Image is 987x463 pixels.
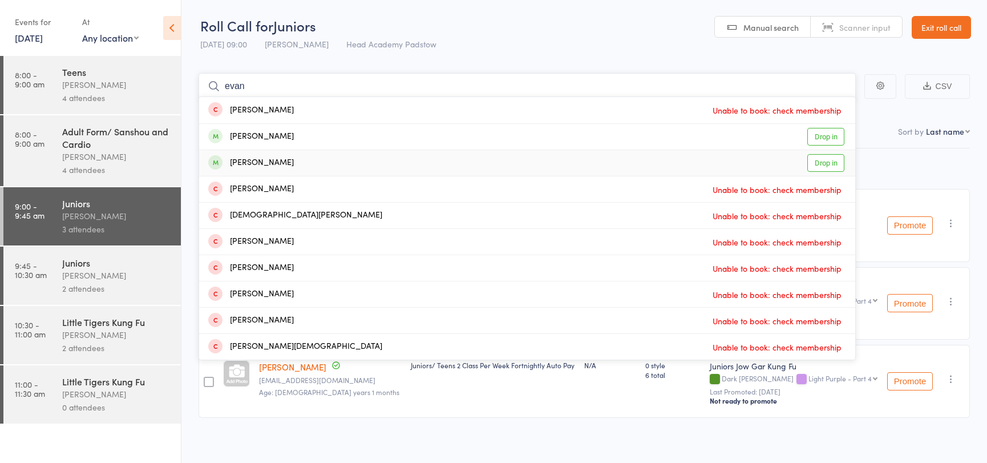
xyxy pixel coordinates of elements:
div: N/A [584,360,636,370]
a: [PERSON_NAME] [259,361,326,373]
span: Juniors [273,16,316,35]
div: [DEMOGRAPHIC_DATA][PERSON_NAME] [208,209,382,222]
span: Head Academy Padstow [346,38,436,50]
time: 11:00 - 11:30 am [15,380,45,398]
div: [PERSON_NAME] [208,130,294,143]
div: Any location [82,31,139,44]
button: Promote [887,294,933,312]
div: Last name [926,126,964,137]
a: 8:00 -9:00 amAdult Form/ Sanshou and Cardio[PERSON_NAME]4 attendees [3,115,181,186]
div: Teens [62,66,171,78]
div: At [82,13,139,31]
span: Unable to book: check membership [710,286,844,303]
button: Promote [887,216,933,235]
div: 2 attendees [62,282,171,295]
span: Unable to book: check membership [710,207,844,224]
div: [PERSON_NAME] [62,328,171,341]
span: 0 style [645,360,700,370]
div: Juniors/ Teens 2 Class Per Week Fortnightly Auto Pay [411,360,575,370]
time: 8:00 - 9:00 am [15,70,45,88]
a: 9:00 -9:45 amJuniors[PERSON_NAME]3 attendees [3,187,181,245]
a: [DATE] [15,31,43,44]
div: [PERSON_NAME] [208,104,294,117]
div: [PERSON_NAME][DEMOGRAPHIC_DATA] [208,340,382,353]
time: 10:30 - 11:00 am [15,320,46,339]
div: Not ready to promote [710,396,878,405]
span: [PERSON_NAME] [265,38,329,50]
div: [PERSON_NAME] [208,183,294,196]
div: Adult Form/ Sanshou and Cardio [62,125,171,150]
a: 11:00 -11:30 amLittle Tigers Kung Fu[PERSON_NAME]0 attendees [3,365,181,424]
small: vtzortzis@gmail.com [259,376,402,384]
button: CSV [905,74,970,99]
span: Unable to book: check membership [710,102,844,119]
div: Events for [15,13,71,31]
div: 4 attendees [62,163,171,176]
div: [PERSON_NAME] [62,150,171,163]
div: [PERSON_NAME] [62,269,171,282]
a: 9:45 -10:30 amJuniors[PERSON_NAME]2 attendees [3,247,181,305]
span: [DATE] 09:00 [200,38,247,50]
div: [PERSON_NAME] [208,288,294,301]
button: Promote [887,372,933,390]
span: Unable to book: check membership [710,181,844,198]
span: Unable to book: check membership [710,339,844,356]
span: Roll Call for [200,16,273,35]
div: 4 attendees [62,91,171,104]
div: Light Purple - Part 4 [808,297,872,304]
a: Drop in [807,128,844,146]
a: 10:30 -11:00 amLittle Tigers Kung Fu[PERSON_NAME]2 attendees [3,306,181,364]
span: Unable to book: check membership [710,233,844,251]
label: Sort by [898,126,924,137]
time: 9:00 - 9:45 am [15,202,45,220]
input: Search by name [199,73,856,99]
span: Unable to book: check membership [710,312,844,329]
div: 3 attendees [62,223,171,236]
div: Juniors [62,197,171,210]
a: Drop in [807,154,844,172]
div: [PERSON_NAME] [208,156,294,170]
div: [PERSON_NAME] [208,314,294,327]
div: Little Tigers Kung Fu [62,316,171,328]
span: Unable to book: check membership [710,260,844,277]
div: Juniors [62,256,171,269]
div: Little Tigers Kung Fu [62,375,171,388]
a: Exit roll call [912,16,971,39]
time: 9:45 - 10:30 am [15,261,47,279]
span: Manual search [743,22,799,33]
div: [PERSON_NAME] [62,78,171,91]
small: Last Promoted: [DATE] [710,388,878,396]
span: Scanner input [839,22,891,33]
div: Dark [PERSON_NAME] [710,375,878,384]
div: [PERSON_NAME] [208,235,294,248]
div: [PERSON_NAME] [62,210,171,223]
div: Light Purple - Part 4 [808,375,872,382]
div: 2 attendees [62,341,171,355]
div: [PERSON_NAME] [208,261,294,275]
span: 6 total [645,370,700,380]
div: [PERSON_NAME] [62,388,171,401]
time: 8:00 - 9:00 am [15,130,45,148]
div: 0 attendees [62,401,171,414]
a: 8:00 -9:00 amTeens[PERSON_NAME]4 attendees [3,56,181,114]
span: Age: [DEMOGRAPHIC_DATA] years 1 months [259,387,399,397]
div: Juniors Jow Gar Kung Fu [710,360,878,372]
